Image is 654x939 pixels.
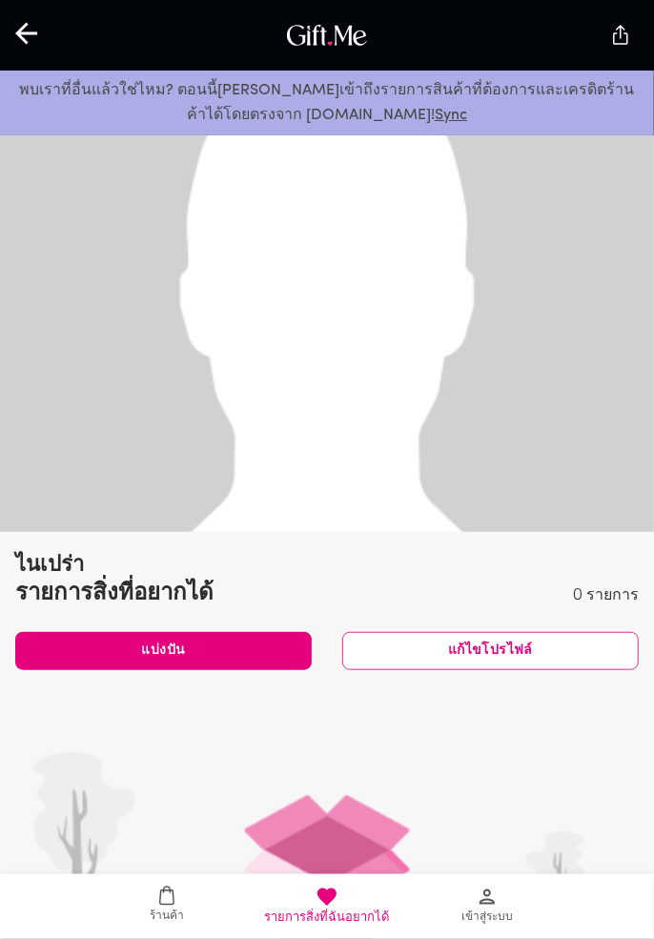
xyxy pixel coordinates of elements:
font: รายการสิ่งที่ฉันอยากได้ [265,911,390,924]
a: เข้าสู่ระบบ [407,874,567,939]
font: 0 รายการ [573,583,639,605]
button: แก้ไขโปรไฟล์ [342,632,639,670]
font: แก้ไขโปรไฟล์ [448,643,533,658]
font: เข้าสู่ระบบ [461,911,513,923]
font: พบเราที่อื่นแล้วใช่ไหม? ตอนนี้[PERSON_NAME]เข้าถึงรายการสินค้าที่ต้องการและเครดิตร้านค้าได้โดยตรง... [20,83,635,123]
a: Sync [435,108,467,123]
button: แชร์เพจ [587,2,654,69]
font: ร้านค้า [150,910,184,922]
font: รายการสิ่งที่อยากได้ [15,582,214,605]
button: แบ่งปัน [15,632,312,670]
img: โลโก้ GiftMe [282,20,372,51]
a: รายการสิ่งที่ฉันอยากได้ [247,874,407,939]
img: ปลอดภัย [609,24,632,47]
a: ร้านค้า [87,874,247,939]
font: ไนเปร่า [15,555,84,577]
font: แบ่งปัน [142,643,186,658]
